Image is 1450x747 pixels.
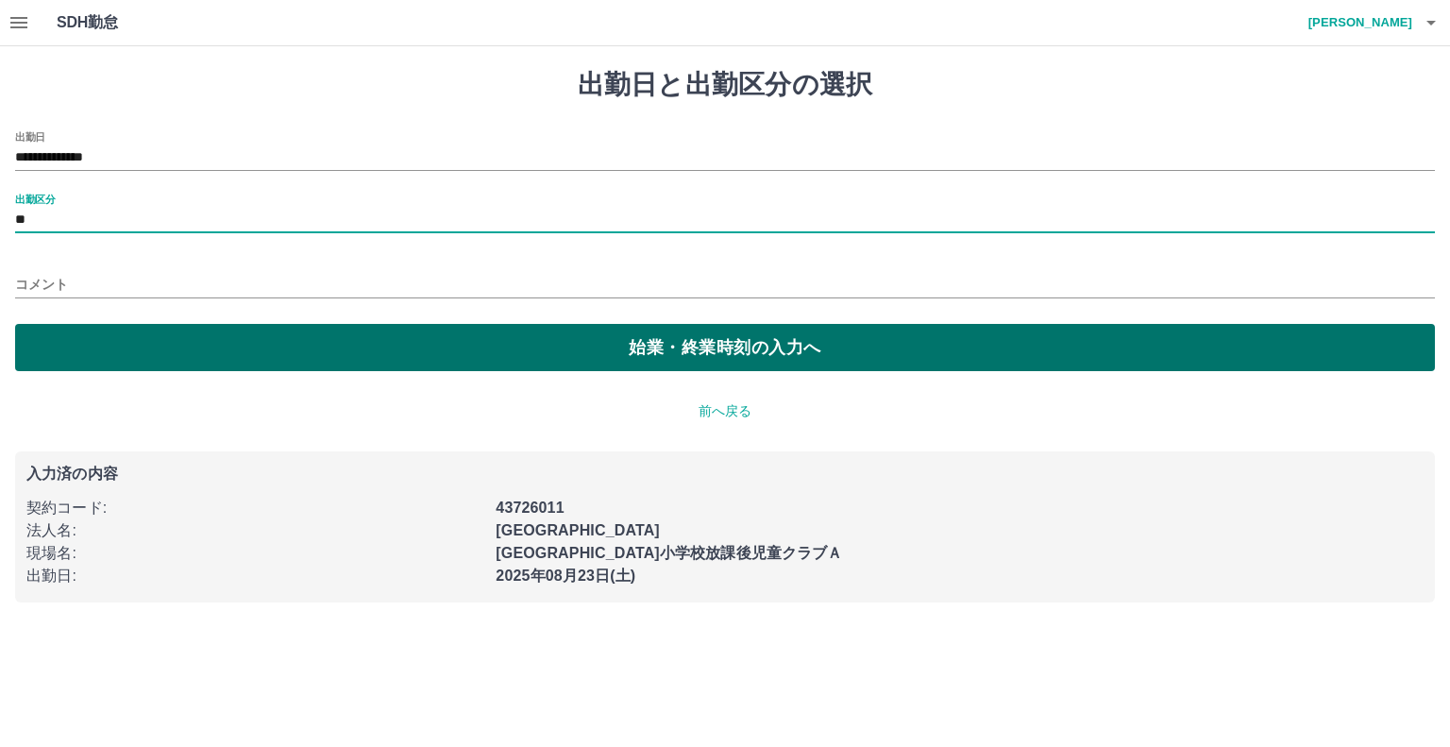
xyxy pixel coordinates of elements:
[15,401,1435,421] p: 前へ戻る
[15,69,1435,101] h1: 出勤日と出勤区分の選択
[15,192,55,206] label: 出勤区分
[26,565,484,587] p: 出勤日 :
[26,467,1424,482] p: 入力済の内容
[15,129,45,144] label: 出勤日
[15,324,1435,371] button: 始業・終業時刻の入力へ
[496,545,842,561] b: [GEOGRAPHIC_DATA]小学校放課後児童クラブＡ
[26,542,484,565] p: 現場名 :
[496,500,564,516] b: 43726011
[496,568,635,584] b: 2025年08月23日(土)
[26,497,484,519] p: 契約コード :
[26,519,484,542] p: 法人名 :
[496,522,660,538] b: [GEOGRAPHIC_DATA]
